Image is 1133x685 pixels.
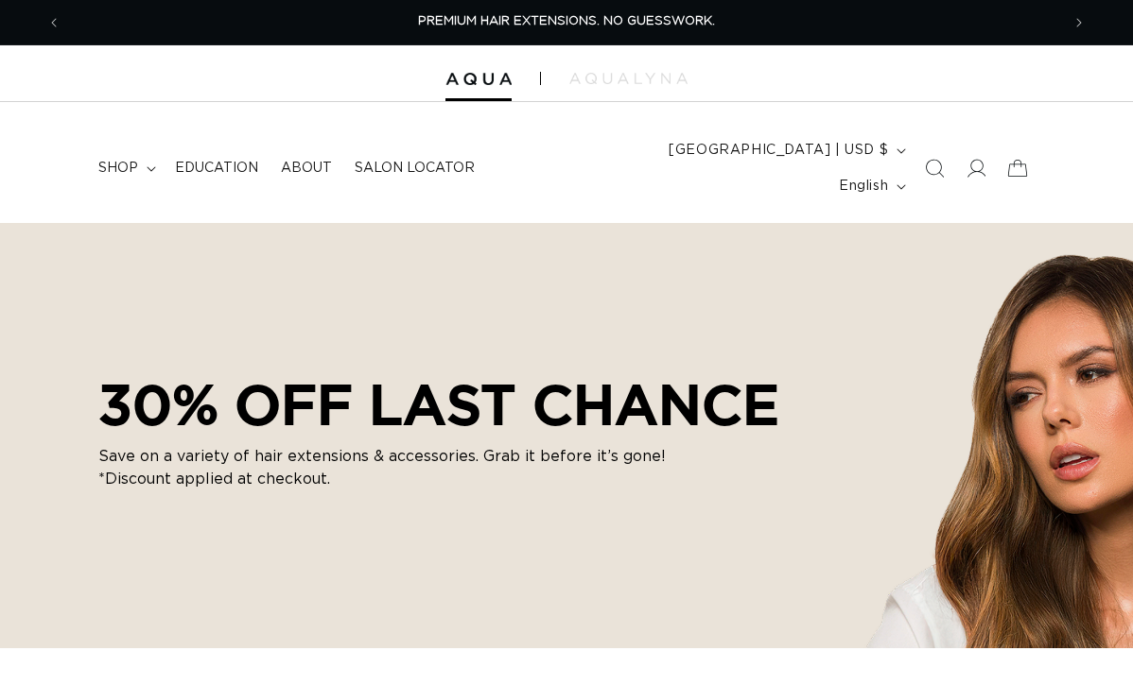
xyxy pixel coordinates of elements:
img: Aqua Hair Extensions [445,73,512,86]
span: shop [98,160,138,177]
a: About [270,148,343,188]
a: Salon Locator [343,148,486,188]
button: Next announcement [1058,5,1100,41]
span: PREMIUM HAIR EXTENSIONS. NO GUESSWORK. [418,15,715,27]
span: Salon Locator [355,160,475,177]
img: aqualyna.com [569,73,688,84]
a: Education [164,148,270,188]
summary: Search [914,147,955,189]
button: Previous announcement [33,5,75,41]
p: Save on a variety of hair extensions & accessories. Grab it before it’s gone! *Discount applied a... [98,445,666,490]
button: [GEOGRAPHIC_DATA] | USD $ [657,132,914,168]
span: English [839,177,888,197]
span: [GEOGRAPHIC_DATA] | USD $ [669,141,888,161]
span: Education [175,160,258,177]
h2: 30% OFF LAST CHANCE [98,371,779,437]
summary: shop [87,148,164,188]
button: English [828,168,914,204]
span: About [281,160,332,177]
